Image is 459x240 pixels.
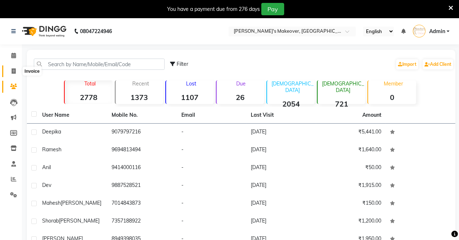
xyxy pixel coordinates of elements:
div: Invoice [23,67,41,76]
a: Add Client [423,59,453,69]
b: 08047224946 [80,21,112,41]
p: Member [371,80,416,87]
span: Mahesh [42,200,61,206]
td: [DATE] [247,141,317,159]
p: Lost [169,80,214,87]
span: Shorab [42,217,59,224]
th: User Name [38,107,108,124]
a: Import [396,59,418,69]
span: [PERSON_NAME] [61,200,101,206]
span: Dev [42,182,51,188]
span: deepika [42,128,61,135]
strong: 2778 [65,93,112,102]
strong: 721 [318,99,365,108]
span: anil [42,164,51,171]
td: [DATE] [247,177,317,195]
td: ₹5,441.00 [316,124,386,141]
input: Search by Name/Mobile/Email/Code [34,59,165,70]
p: [DEMOGRAPHIC_DATA] [270,80,315,93]
p: Due [218,80,264,87]
td: [DATE] [247,159,317,177]
p: [DEMOGRAPHIC_DATA] [321,80,365,93]
td: 7014843873 [108,195,177,213]
img: logo [19,21,68,41]
span: Filter [177,61,188,67]
strong: 26 [217,93,264,102]
td: - [177,213,247,231]
td: - [177,141,247,159]
td: 7357188922 [108,213,177,231]
td: ₹1,640.00 [316,141,386,159]
td: - [177,195,247,213]
button: Pay [261,3,284,15]
td: ₹150.00 [316,195,386,213]
th: Mobile No. [108,107,177,124]
td: [DATE] [247,213,317,231]
td: - [177,177,247,195]
td: 9414000116 [108,159,177,177]
span: Ramesh [42,146,61,153]
strong: 1373 [116,93,163,102]
td: [DATE] [247,195,317,213]
span: [PERSON_NAME] [59,217,100,224]
th: Amount [358,107,386,123]
td: ₹50.00 [316,159,386,177]
th: Last Visit [247,107,317,124]
strong: 2054 [267,99,315,108]
p: Total [68,80,112,87]
img: Admin [413,25,426,37]
td: 9079797216 [108,124,177,141]
td: ₹1,915.00 [316,177,386,195]
td: - [177,124,247,141]
td: ₹1,200.00 [316,213,386,231]
td: 9887528521 [108,177,177,195]
div: You have a payment due from 276 days [167,5,260,13]
td: [DATE] [247,124,317,141]
p: Recent [118,80,163,87]
td: - [177,159,247,177]
td: 9694813494 [108,141,177,159]
strong: 1107 [166,93,214,102]
th: Email [177,107,247,124]
strong: 0 [368,93,416,102]
span: Admin [429,28,445,35]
